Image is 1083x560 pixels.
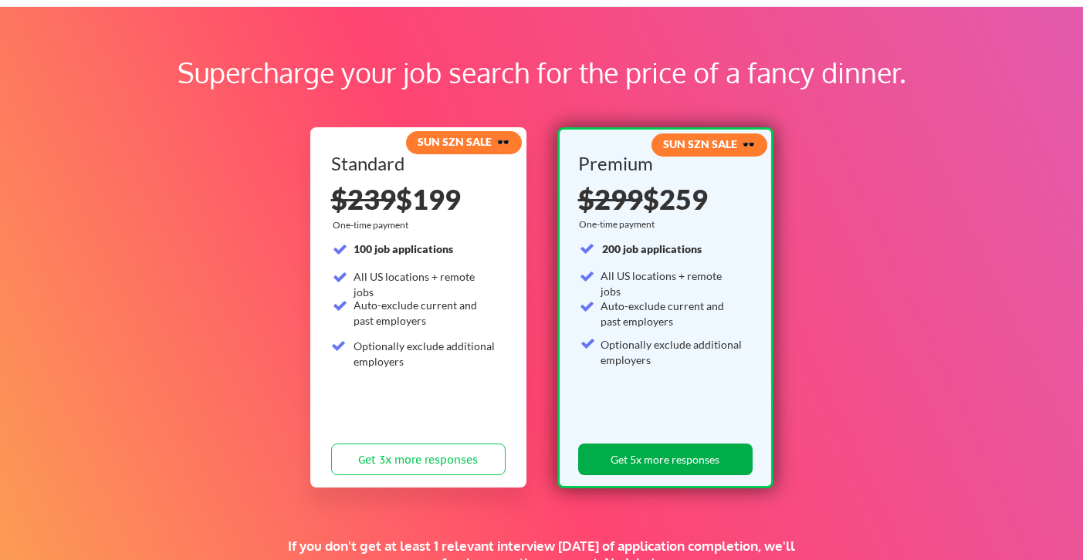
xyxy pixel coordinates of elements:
s: $299 [578,182,643,216]
div: Supercharge your job search for the price of a fancy dinner. [99,52,984,93]
div: Optionally exclude additional employers [354,339,496,369]
button: Get 3x more responses [331,444,506,475]
div: Auto-exclude current and past employers [354,298,496,328]
div: Premium [578,154,747,173]
div: Optionally exclude additional employers [601,337,743,367]
s: $239 [331,182,396,216]
button: Get 5x more responses [578,444,753,475]
div: $199 [331,185,506,213]
div: One-time payment [333,219,413,231]
div: Standard [331,154,500,173]
div: One-time payment [579,218,659,231]
strong: 100 job applications [354,242,453,255]
strong: SUN SZN SALE 🕶️ [663,137,755,150]
strong: 200 job applications [602,242,702,255]
div: $259 [578,185,747,213]
div: All US locations + remote jobs [354,269,496,299]
strong: SUN SZN SALE 🕶️ [418,135,509,148]
div: Auto-exclude current and past employers [601,299,743,329]
div: All US locations + remote jobs [601,268,743,299]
